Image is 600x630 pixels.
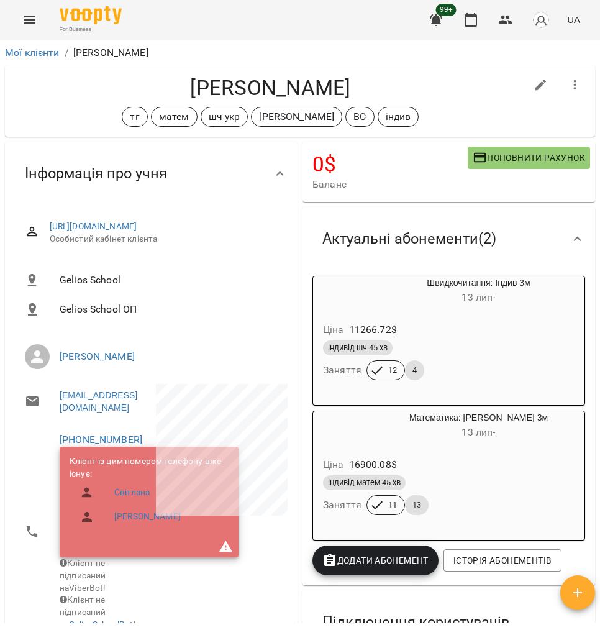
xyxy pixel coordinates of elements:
span: Інформація про учня [25,164,167,183]
span: індивід матем 45 хв [323,477,406,488]
a: Світлана [114,486,150,499]
button: Поповнити рахунок [468,147,590,169]
div: Швидкочитання: Індив 3м [373,276,584,306]
div: індив [378,107,419,127]
button: Математика: [PERSON_NAME] 3м13 лип- Ціна16900.08$індивід матем 45 хвЗаняття1113 [313,411,584,530]
p: індив [386,109,411,124]
li: / [65,45,68,60]
h6: Заняття [323,362,361,379]
button: Додати Абонемент [312,546,439,575]
div: ВС [345,107,374,127]
p: 16900.08 $ [349,457,397,472]
a: GeliosSchoolBot [69,619,133,629]
span: Клієнт не підписаний на ViberBot! [60,558,106,592]
div: шч укр [201,107,248,127]
h6: Ціна [323,321,344,339]
a: [PHONE_NUMBER] [60,434,142,445]
a: Мої клієнти [5,47,60,58]
span: Історія абонементів [453,553,552,568]
span: 13 [405,500,429,511]
span: Додати Абонемент [322,553,429,568]
div: Актуальні абонементи(2) [302,207,595,271]
span: Баланс [312,177,468,192]
p: тг [130,109,139,124]
button: Menu [15,5,45,35]
span: Клієнт не підписаний на ! [60,595,136,629]
h4: [PERSON_NAME] [15,75,526,101]
span: 99+ [436,4,457,16]
h4: 0 $ [312,152,468,177]
span: UA [567,13,580,26]
span: Gelios School ОП [60,302,278,317]
div: [PERSON_NAME] [251,107,342,127]
span: Gelios School [60,273,278,288]
p: [PERSON_NAME] [73,45,148,60]
div: Швидкочитання: Індив 3м [313,276,373,306]
ul: Клієнт із цим номером телефону вже існує: [70,455,229,534]
button: Швидкочитання: Індив 3м13 лип- Ціна11266.72$індивід шч 45 хвЗаняття124 [313,276,584,395]
img: avatar_s.png [532,11,550,29]
button: Історія абонементів [443,549,561,572]
span: For Business [60,25,122,34]
span: Поповнити рахунок [473,150,585,165]
span: Особистий кабінет клієнта [50,233,278,245]
p: шч укр [209,109,240,124]
a: [PERSON_NAME] [114,511,181,523]
div: матем [151,107,198,127]
button: UA [562,8,585,31]
div: тг [122,107,147,127]
span: 13 лип - [461,291,495,303]
img: Voopty Logo [60,6,122,24]
p: [PERSON_NAME] [259,109,334,124]
span: 12 [381,365,404,376]
div: Математика: [PERSON_NAME] 3м [373,411,584,441]
span: індивід шч 45 хв [323,342,393,354]
a: [PERSON_NAME] [60,350,135,362]
h6: Заняття [323,496,361,514]
span: 13 лип - [461,426,495,438]
nav: breadcrumb [5,45,595,60]
span: 11 [381,500,404,511]
h6: Ціна [323,456,344,473]
div: Математика: Індив 3м [313,411,373,441]
span: Актуальні абонементи ( 2 ) [322,229,496,249]
span: 4 [405,365,424,376]
a: [URL][DOMAIN_NAME] [50,221,137,231]
div: Інформація про учня [5,142,298,206]
p: ВС [353,109,366,124]
a: [EMAIL_ADDRESS][DOMAIN_NAME] [60,389,139,414]
p: матем [159,109,189,124]
p: 11266.72 $ [349,322,397,337]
